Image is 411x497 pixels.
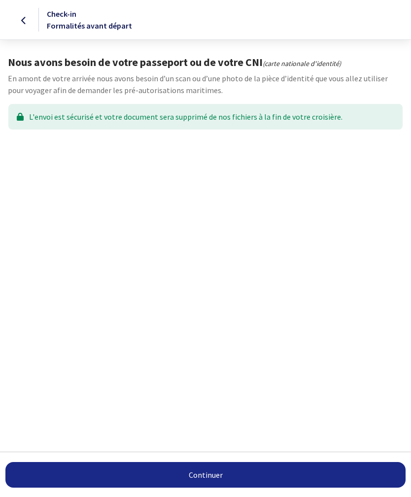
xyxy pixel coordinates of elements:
[47,9,132,31] span: Check-in Formalités avant départ
[8,104,403,130] div: L'envoi est sécurisé et votre document sera supprimé de nos fichiers à la fin de votre croisière.
[8,72,403,96] p: En amont de votre arrivée nous avons besoin d’un scan ou d’une photo de la pièce d’identité que v...
[263,59,341,68] i: (carte nationale d'identité)
[5,462,406,488] a: Continuer
[8,56,403,68] h1: Nous avons besoin de votre passeport ou de votre CNI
